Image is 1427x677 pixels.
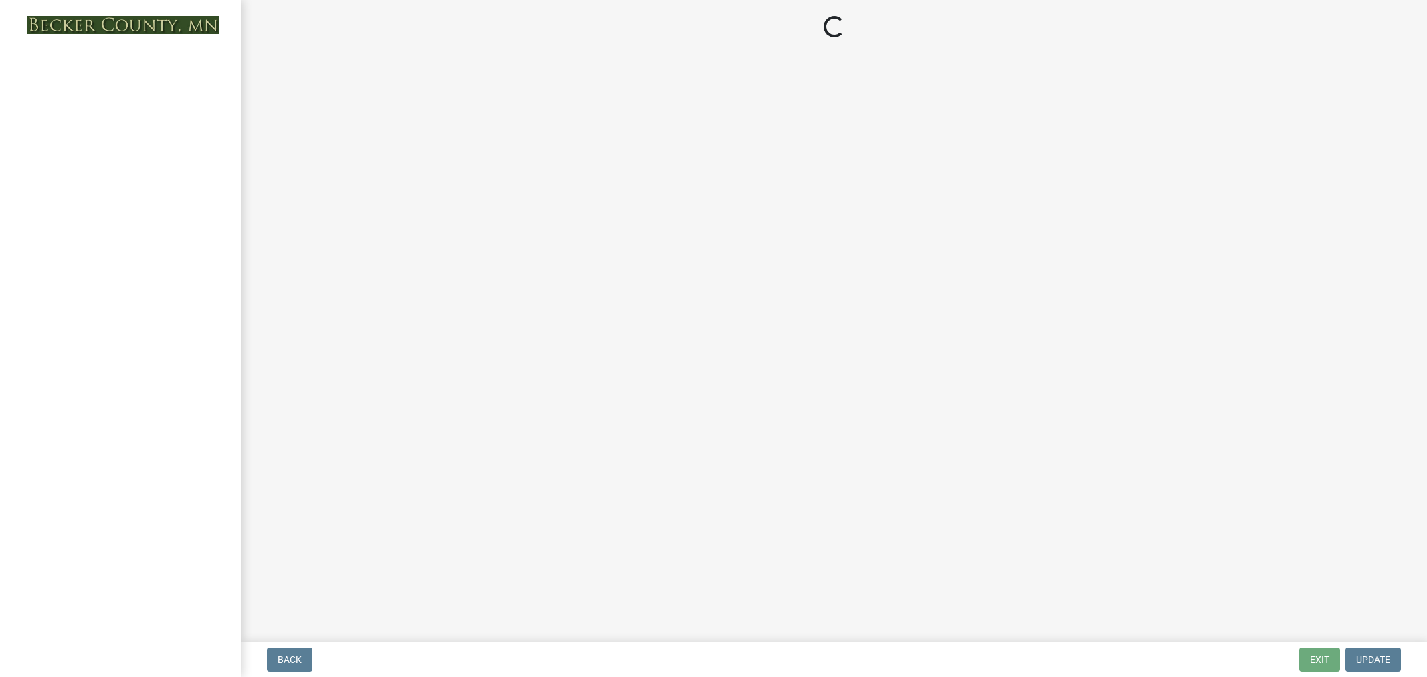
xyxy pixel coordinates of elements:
button: Update [1345,648,1401,672]
span: Back [278,654,302,665]
button: Exit [1299,648,1340,672]
img: Becker County, Minnesota [27,16,219,34]
button: Back [267,648,312,672]
span: Update [1356,654,1390,665]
